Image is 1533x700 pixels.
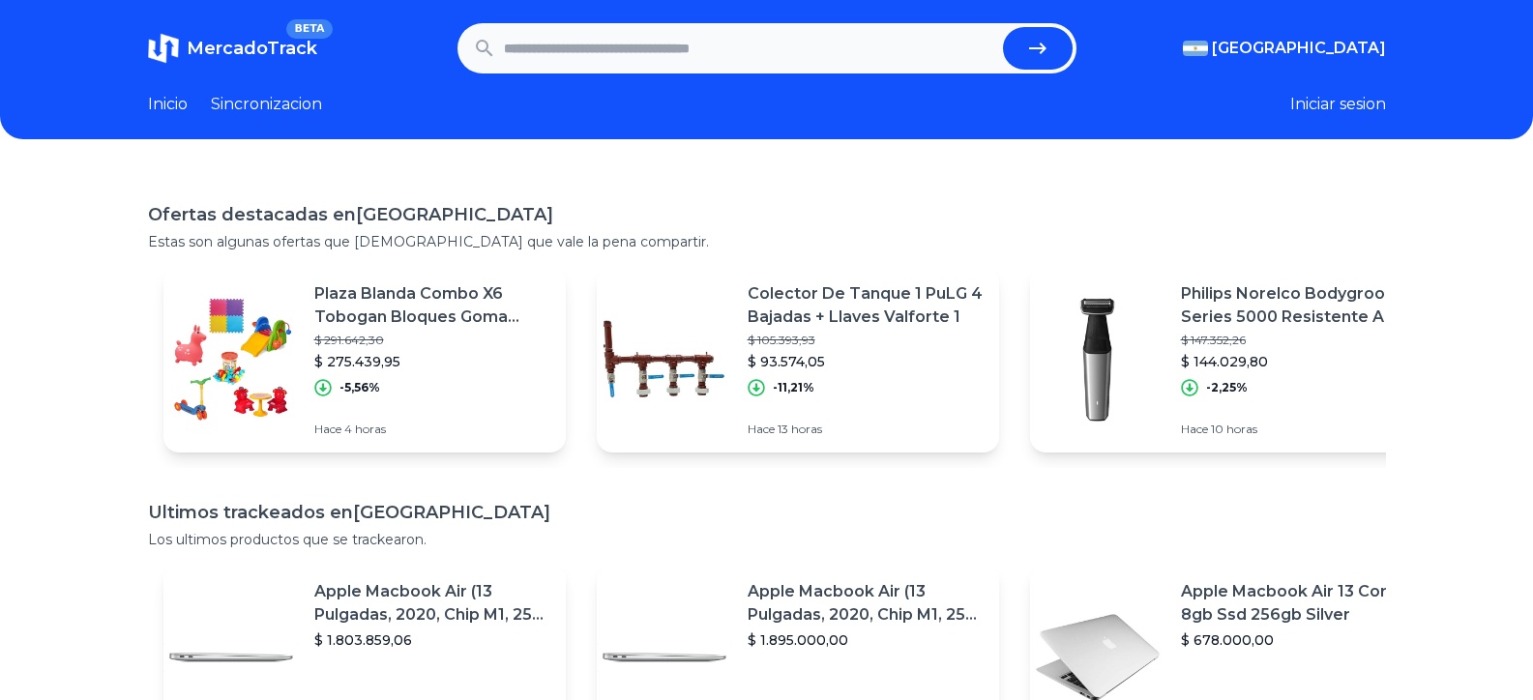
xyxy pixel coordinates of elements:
[748,630,984,650] p: $ 1.895.000,00
[148,33,179,64] img: MercadoTrack
[314,352,550,371] p: $ 275.439,95
[1030,292,1165,427] img: Featured image
[748,333,984,348] p: $ 105.393,93
[314,333,550,348] p: $ 291.642,30
[339,380,380,395] p: -5,56%
[314,422,550,437] p: Hace 4 horas
[314,282,550,329] p: Plaza Blanda Combo X6 Tobogan Bloques Goma [PERSON_NAME] Envio
[1181,580,1417,627] p: Apple Macbook Air 13 Core I5 8gb Ssd 256gb Silver
[773,380,814,395] p: -11,21%
[211,93,322,116] a: Sincronizacion
[148,93,188,116] a: Inicio
[1290,93,1386,116] button: Iniciar sesion
[1183,37,1386,60] button: [GEOGRAPHIC_DATA]
[1183,41,1208,56] img: Argentina
[1181,422,1417,437] p: Hace 10 horas
[148,530,1386,549] p: Los ultimos productos que se trackearon.
[163,267,566,452] a: Featured imagePlaza Blanda Combo X6 Tobogan Bloques Goma [PERSON_NAME] Envio$ 291.642,30$ 275.439...
[1030,267,1432,452] a: Featured imagePhilips Norelco Bodygroom Series 5000 Resistente A La Ducha$ 147.352,26$ 144.029,80...
[1181,630,1417,650] p: $ 678.000,00
[148,232,1386,251] p: Estas son algunas ofertas que [DEMOGRAPHIC_DATA] que vale la pena compartir.
[1181,352,1417,371] p: $ 144.029,80
[748,422,984,437] p: Hace 13 horas
[597,292,732,427] img: Featured image
[148,499,1386,526] h1: Ultimos trackeados en [GEOGRAPHIC_DATA]
[314,630,550,650] p: $ 1.803.859,06
[1181,333,1417,348] p: $ 147.352,26
[314,580,550,627] p: Apple Macbook Air (13 Pulgadas, 2020, Chip M1, 256 Gb De Ssd, 8 Gb De Ram) - Plata
[286,19,332,39] span: BETA
[748,282,984,329] p: Colector De Tanque 1 PuLG 4 Bajadas + Llaves Valforte 1
[148,33,317,64] a: MercadoTrackBETA
[163,292,299,427] img: Featured image
[1212,37,1386,60] span: [GEOGRAPHIC_DATA]
[748,352,984,371] p: $ 93.574,05
[597,267,999,452] a: Featured imageColector De Tanque 1 PuLG 4 Bajadas + Llaves Valforte 1$ 105.393,93$ 93.574,05-11,2...
[1181,282,1417,329] p: Philips Norelco Bodygroom Series 5000 Resistente A La Ducha
[1206,380,1248,395] p: -2,25%
[187,38,317,59] span: MercadoTrack
[148,201,1386,228] h1: Ofertas destacadas en [GEOGRAPHIC_DATA]
[748,580,984,627] p: Apple Macbook Air (13 Pulgadas, 2020, Chip M1, 256 Gb De Ssd, 8 Gb De Ram) - Plata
